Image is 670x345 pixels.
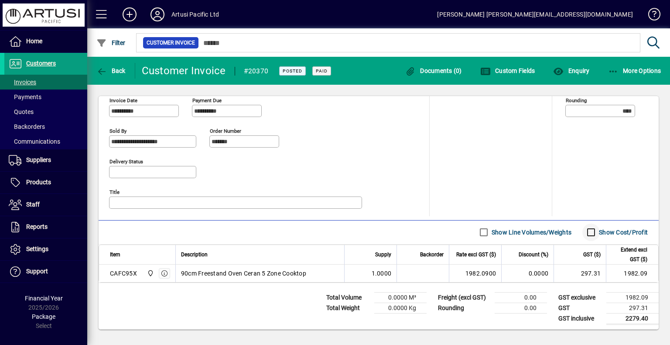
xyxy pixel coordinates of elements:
span: Customer Invoice [147,38,195,47]
span: Documents (0) [405,67,462,74]
span: Customers [26,60,56,67]
a: Staff [4,194,87,216]
span: Rate excl GST ($) [456,250,496,259]
div: 1982.0900 [455,269,496,278]
div: [PERSON_NAME] [PERSON_NAME][EMAIL_ADDRESS][DOMAIN_NAME] [437,7,633,21]
a: Backorders [4,119,87,134]
mat-label: Sold by [109,128,126,134]
td: 0.00 [495,292,547,303]
div: #20370 [244,64,269,78]
button: Profile [144,7,171,22]
a: Home [4,31,87,52]
span: Reports [26,223,48,230]
span: Quotes [9,108,34,115]
td: 1982.09 [606,265,658,282]
button: Custom Fields [478,63,537,79]
span: Suppliers [26,156,51,163]
span: Settings [26,245,48,252]
span: Staff [26,201,40,208]
span: More Options [608,67,661,74]
td: Total Weight [322,303,374,313]
td: 0.0000 [501,265,554,282]
a: Quotes [4,104,87,119]
span: Backorders [9,123,45,130]
a: Knowledge Base [642,2,659,30]
div: CAFC95X [110,269,137,278]
a: Payments [4,90,87,104]
span: Communications [9,138,60,145]
span: Filter [96,39,126,46]
mat-label: Invoice date [109,97,137,103]
span: Backorder [420,250,444,259]
a: Suppliers [4,149,87,171]
button: Add [116,7,144,22]
span: Custom Fields [480,67,535,74]
td: 297.31 [554,265,606,282]
div: Artusi Pacific Ltd [171,7,219,21]
button: Back [94,63,128,79]
a: Products [4,172,87,193]
span: Payments [9,93,41,100]
td: 1982.09 [606,292,659,303]
span: Products [26,179,51,186]
span: Description [181,250,208,259]
span: Back [96,67,126,74]
span: GST ($) [583,250,601,259]
span: Paid [316,68,328,74]
mat-label: Payment due [192,97,222,103]
td: 0.0000 Kg [374,303,427,313]
td: Total Volume [322,292,374,303]
td: Rounding [434,303,495,313]
span: Main Warehouse [145,269,155,278]
a: Communications [4,134,87,149]
td: 0.00 [495,303,547,313]
td: 2279.40 [606,313,659,324]
label: Show Line Volumes/Weights [490,228,571,237]
button: Filter [94,35,128,51]
td: 297.31 [606,303,659,313]
td: GST exclusive [554,292,606,303]
td: GST inclusive [554,313,606,324]
app-page-header-button: Back [87,63,135,79]
span: Financial Year [25,295,63,302]
button: More Options [606,63,663,79]
a: Reports [4,216,87,238]
button: Documents (0) [403,63,464,79]
mat-label: Delivery status [109,158,143,164]
a: Invoices [4,75,87,90]
label: Show Cost/Profit [597,228,648,237]
span: Invoices [9,79,36,86]
span: Discount (%) [519,250,548,259]
span: Package [32,313,55,320]
span: Item [110,250,120,259]
td: 0.0000 M³ [374,292,427,303]
div: Customer Invoice [142,64,226,78]
td: Freight (excl GST) [434,292,495,303]
mat-label: Order number [210,128,241,134]
td: GST [554,303,606,313]
a: Settings [4,238,87,260]
a: Support [4,261,87,283]
span: Extend excl GST ($) [612,245,647,264]
span: Support [26,268,48,275]
mat-label: Title [109,189,120,195]
span: Home [26,38,42,45]
span: Supply [375,250,391,259]
span: Enquiry [553,67,589,74]
span: 1.0000 [372,269,392,278]
span: 90cm Freestand Oven Ceran 5 Zone Cooktop [181,269,306,278]
mat-label: Rounding [566,97,587,103]
span: Posted [283,68,302,74]
button: Enquiry [551,63,591,79]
